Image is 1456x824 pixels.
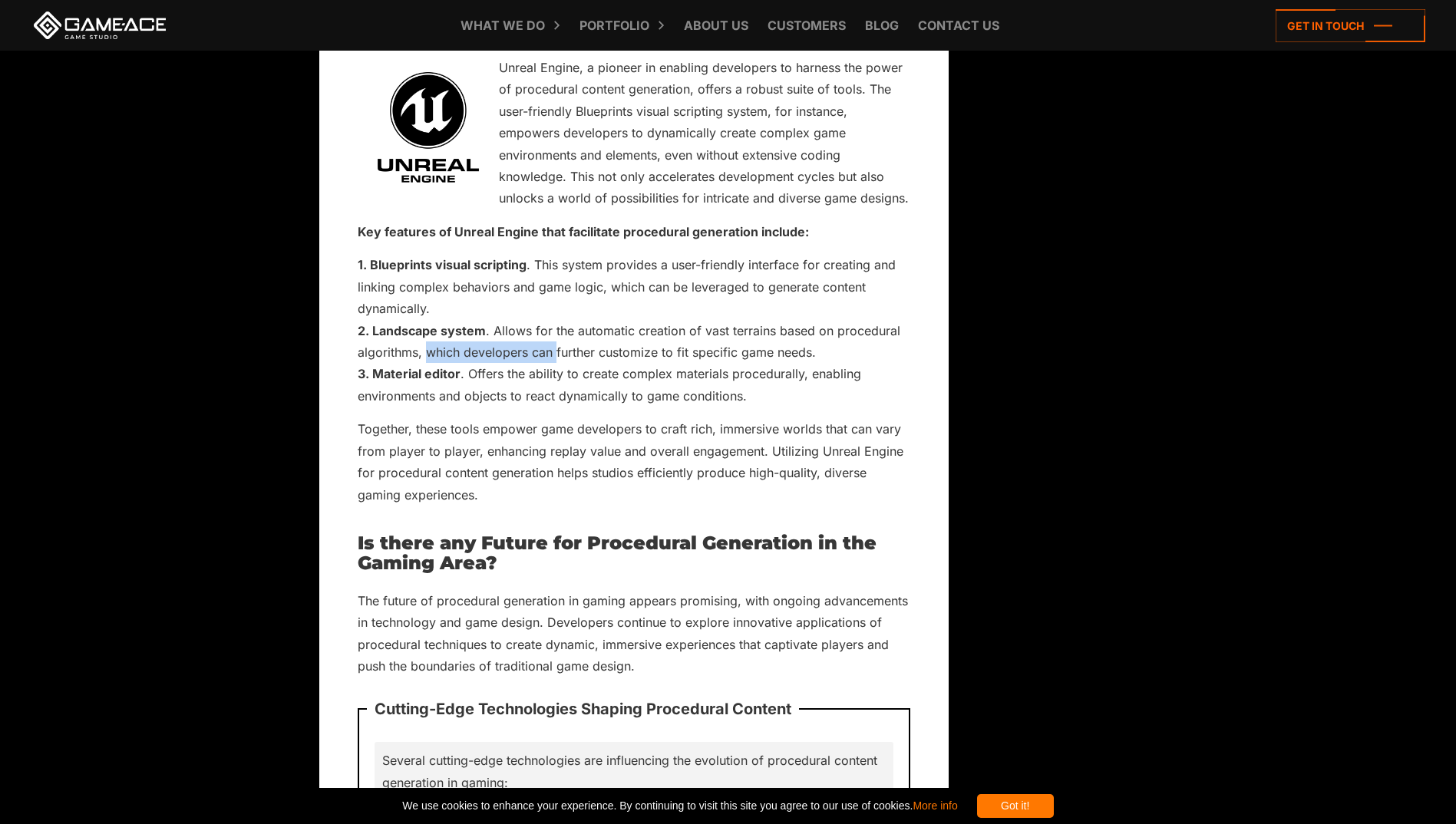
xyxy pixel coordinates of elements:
[358,363,910,407] li: . Offers the ability to create complex materials procedurally, enabling environments and objects ...
[358,221,910,242] p: Key features of Unreal Engine that facilitate procedural generation include:
[372,323,486,338] strong: Landscape system
[370,257,527,272] strong: Blueprints visual scripting
[358,57,910,209] p: Unreal Engine, a pioneer in enabling developers to harness the power of procedural content genera...
[372,366,461,381] strong: Material editor
[358,590,910,677] p: The future of procedural generation in gaming appears promising, with ongoing advancements in tec...
[367,688,799,731] p: Cutting-Edge Technologies Shaping Procedural Content
[1276,9,1425,42] a: Get in touch
[913,799,957,812] a: More info
[358,418,910,506] p: Together, these tools empower game developers to craft rich, immersive worlds that can vary from ...
[977,794,1054,818] div: Got it!
[358,533,910,574] h2: Is there any Future for Procedural Generation in the Gaming Area?
[382,750,886,793] p: Several cutting-edge technologies are influencing the evolution of procedural content generation ...
[358,320,910,364] li: . Allows for the automatic creation of vast terrains based on procedural algorithms, which develo...
[373,72,484,183] img: Unreal Engine logo
[402,794,957,818] span: We use cookies to enhance your experience. By continuing to visit this site you agree to our use ...
[358,254,910,319] li: . This system provides a user-friendly interface for creating and linking complex behaviors and g...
